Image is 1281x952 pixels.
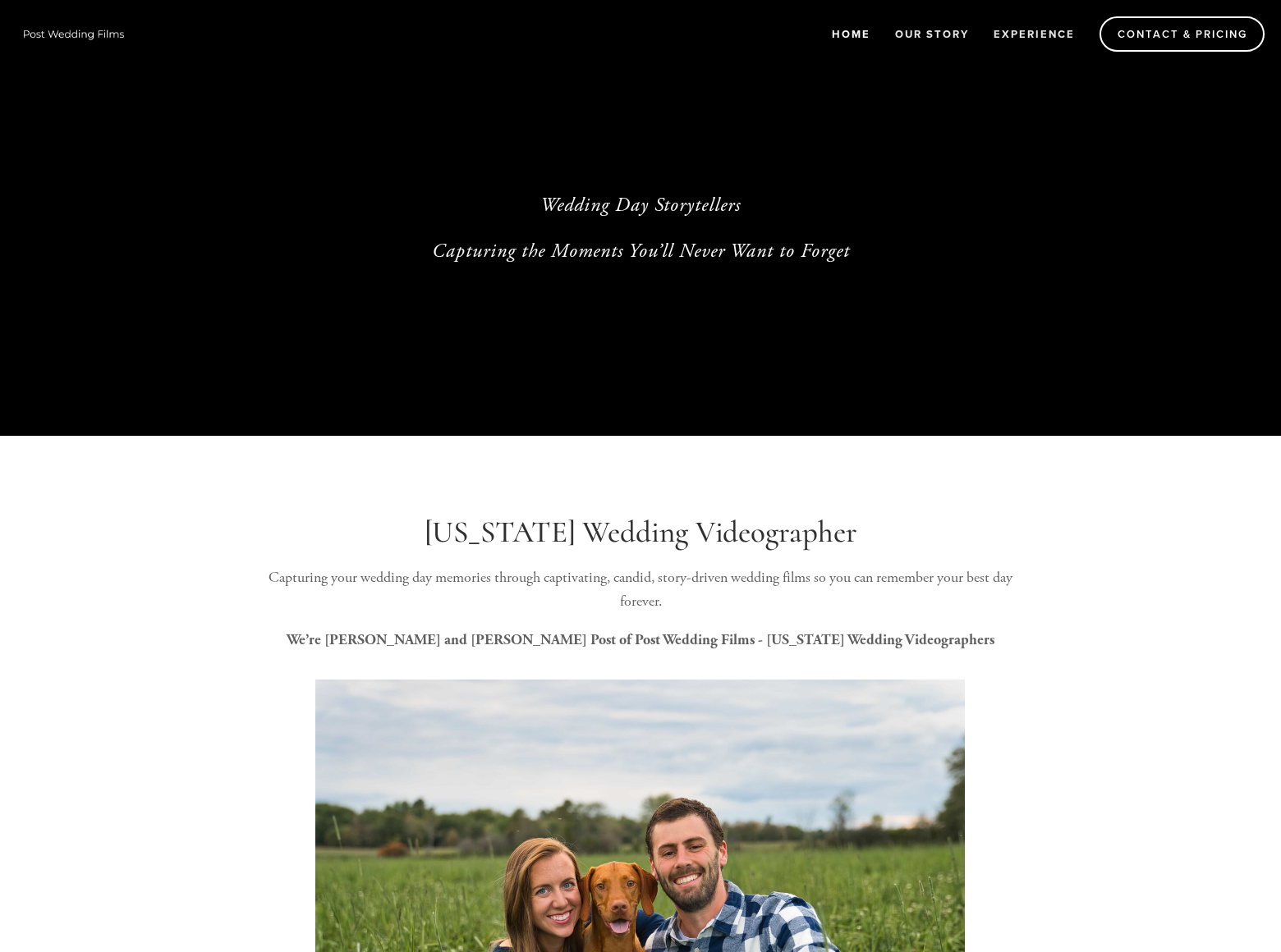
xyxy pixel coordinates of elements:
[274,236,1007,266] p: Capturing the Moments You’ll Never Want to Forget
[884,21,980,48] a: Our Story
[274,190,1007,220] p: Wedding Day Storytellers
[287,631,994,648] strong: We’re [PERSON_NAME] and [PERSON_NAME] Post of Post Wedding Films - [US_STATE] Wedding Videographers
[983,21,1086,48] a: Experience
[248,515,1033,551] h1: [US_STATE] Wedding Videographer
[16,21,131,46] img: Wisconsin Wedding Videographer
[1100,16,1265,52] a: Contact & Pricing
[821,21,881,48] a: Home
[248,566,1033,614] p: Capturing your wedding day memories through captivating, candid, story-driven wedding films so yo...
